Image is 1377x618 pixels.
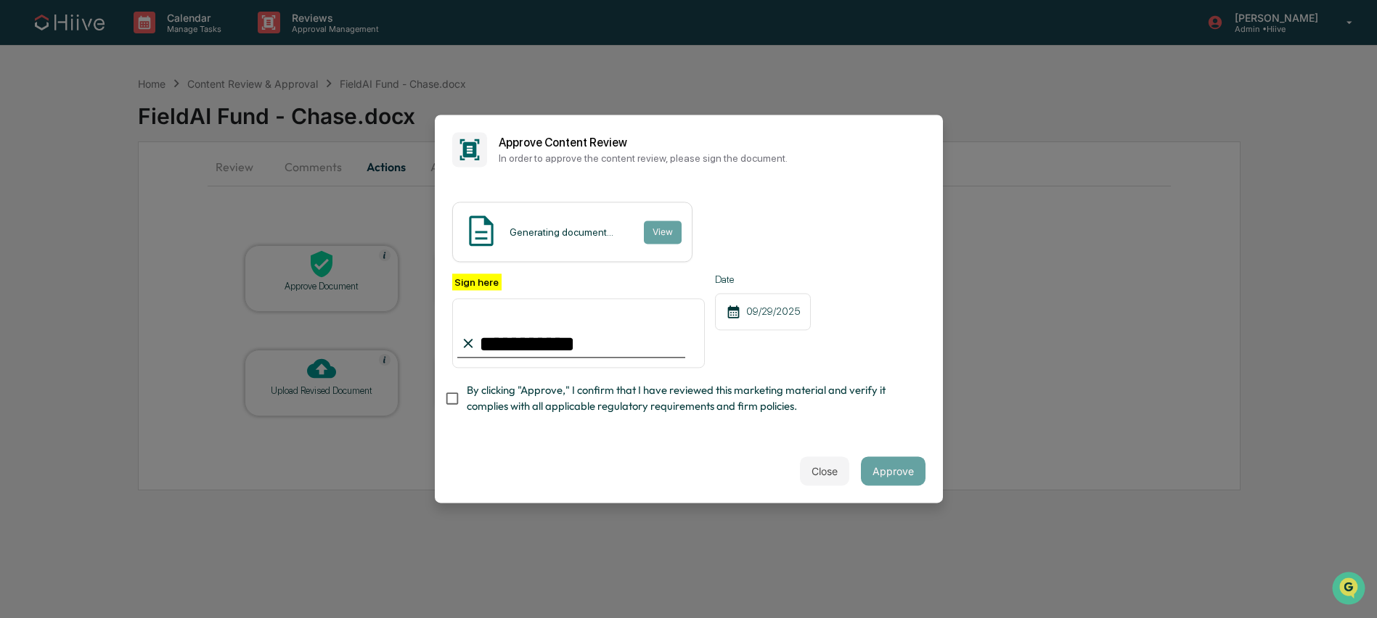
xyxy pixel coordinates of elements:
[15,111,41,137] img: 1746055101610-c473b297-6a78-478c-a979-82029cc54cd1
[105,184,117,196] div: 🗄️
[499,136,926,149] h2: Approve Content Review
[499,152,926,164] p: In order to approve the content review, please sign the document.
[99,177,186,203] a: 🗄️Attestations
[15,184,26,196] div: 🖐️
[1331,570,1370,609] iframe: Open customer support
[144,246,176,257] span: Pylon
[15,212,26,223] div: 🔎
[800,457,849,486] button: Close
[120,183,180,197] span: Attestations
[715,293,811,330] div: 09/29/2025
[644,221,682,244] button: View
[49,111,238,125] div: Start new chat
[9,205,97,231] a: 🔎Data Lookup
[861,457,926,486] button: Approve
[29,210,91,225] span: Data Lookup
[247,115,264,133] button: Start new chat
[715,273,811,285] label: Date
[452,273,502,290] label: Sign here
[463,213,499,249] img: Document Icon
[510,226,613,238] div: Generating document...
[9,177,99,203] a: 🖐️Preclearance
[467,382,914,415] span: By clicking "Approve," I confirm that I have reviewed this marketing material and verify it compl...
[15,30,264,54] p: How can we help?
[49,125,184,137] div: We're available if you need us!
[29,183,94,197] span: Preclearance
[102,245,176,257] a: Powered byPylon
